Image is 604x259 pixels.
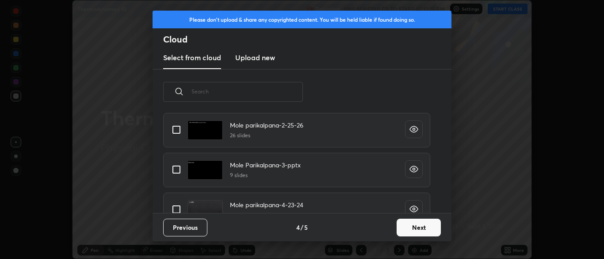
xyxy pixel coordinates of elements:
h3: Select from cloud [163,52,221,63]
h4: Mole Parikalpana-3-pptx [230,160,301,170]
h4: Mole parikalpana-2-25-26 [230,120,303,130]
h5: 9 slides [230,171,301,179]
h4: Mole parikalpana-4-23-24 [230,200,303,209]
input: Search [191,73,303,110]
button: Next [397,219,441,236]
div: grid [153,112,441,213]
h2: Cloud [163,34,451,45]
h4: 4 [296,223,300,232]
h5: 26 slides [230,131,303,139]
img: 1748782178IVB38J.pdf [187,120,223,140]
h4: / [301,223,303,232]
div: Please don't upload & share any copyrighted content. You will be held liable if found doing so. [153,11,451,28]
h4: 5 [304,223,308,232]
img: 1749653409WM09ZG.pdf [187,160,223,180]
button: Previous [163,219,207,236]
img: 175069853256OVCM.pdf [187,200,223,220]
h3: Upload new [235,52,275,63]
h5: 17 slides [230,211,303,219]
